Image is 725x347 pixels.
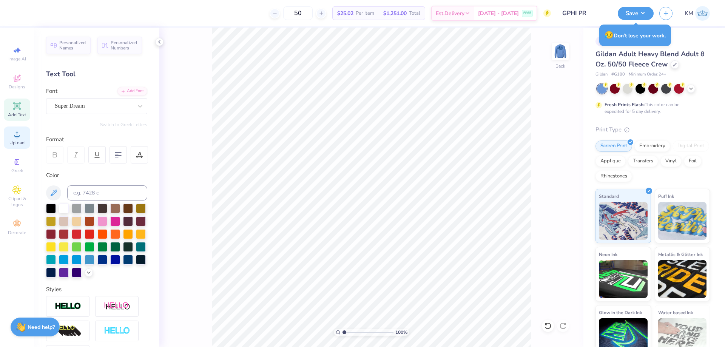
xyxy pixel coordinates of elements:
span: 100 % [395,329,407,336]
span: $25.02 [337,9,353,17]
div: Add Font [117,87,147,96]
span: Est. Delivery [436,9,464,17]
span: Image AI [8,56,26,62]
span: Water based Ink [658,308,693,316]
span: Greek [11,168,23,174]
div: Screen Print [595,140,632,152]
span: Puff Ink [658,192,674,200]
div: Print Type [595,125,710,134]
div: Applique [595,156,626,167]
div: Back [555,63,565,69]
span: Gildan [595,71,608,78]
div: Color [46,171,147,180]
span: Glow in the Dark Ink [599,308,642,316]
span: Minimum Order: 24 + [629,71,666,78]
span: Personalized Numbers [111,40,137,51]
img: Neon Ink [599,260,648,298]
button: Switch to Greek Letters [100,122,147,128]
img: Negative Space [104,327,130,335]
span: Clipart & logos [4,196,30,208]
img: Metallic & Glitter Ink [658,260,707,298]
span: Standard [599,192,619,200]
span: Personalized Names [59,40,86,51]
a: KM [685,6,710,21]
div: Transfers [628,156,658,167]
span: Decorate [8,230,26,236]
span: Upload [9,140,25,146]
div: Text Tool [46,69,147,79]
span: Designs [9,84,25,90]
strong: Fresh Prints Flash: [605,102,645,108]
div: # 510802B [595,37,625,46]
span: Per Item [356,9,374,17]
div: Foil [684,156,702,167]
span: Gildan Adult Heavy Blend Adult 8 Oz. 50/50 Fleece Crew [595,49,705,69]
span: KM [685,9,693,18]
img: Back [553,44,568,59]
img: Shadow [104,302,130,311]
img: Standard [599,202,648,240]
div: Don’t lose your work. [599,25,671,46]
span: 😥 [605,30,614,40]
div: Vinyl [660,156,682,167]
span: FREE [523,11,531,16]
span: $1,251.00 [383,9,407,17]
input: e.g. 7428 c [67,185,147,200]
span: Metallic & Glitter Ink [658,250,703,258]
span: Add Text [8,112,26,118]
button: Save [618,7,654,20]
input: Untitled Design [557,6,612,21]
img: Stroke [55,302,81,311]
div: Embroidery [634,140,670,152]
img: Karl Michael Narciza [695,6,710,21]
span: Neon Ink [599,250,617,258]
div: Digital Print [673,140,709,152]
span: # G180 [611,71,625,78]
strong: Need help? [28,324,55,331]
div: Rhinestones [595,171,632,182]
span: [DATE] - [DATE] [478,9,519,17]
label: Font [46,87,57,96]
div: Format [46,135,148,144]
div: Styles [46,285,147,294]
span: Total [409,9,420,17]
div: This color can be expedited for 5 day delivery. [605,101,697,115]
input: – – [283,6,313,20]
img: Puff Ink [658,202,707,240]
img: 3d Illusion [55,325,81,337]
